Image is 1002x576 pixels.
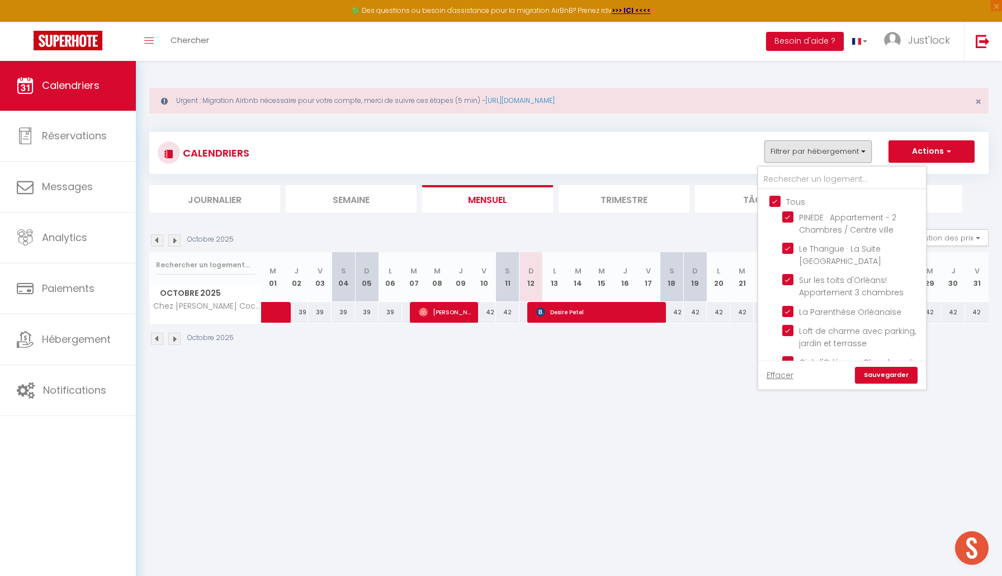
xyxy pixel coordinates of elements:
[918,302,942,323] div: 42
[449,252,472,302] th: 09
[695,185,826,213] li: Tâches
[543,252,566,302] th: 13
[379,252,402,302] th: 06
[598,266,605,276] abbr: M
[553,266,556,276] abbr: L
[623,266,627,276] abbr: J
[42,129,107,143] span: Réservations
[683,252,707,302] th: 19
[799,275,904,298] span: Sur les toits d'Orléans! Appartement 3 chambres
[410,266,417,276] abbr: M
[180,140,249,166] h3: CALENDRIERS
[766,32,844,51] button: Besoin d'aide ?
[332,252,355,302] th: 04
[308,302,332,323] div: 39
[402,252,426,302] th: 07
[976,34,990,48] img: logout
[613,252,637,302] th: 16
[536,301,661,323] span: Desire Petel
[730,252,754,302] th: 21
[355,302,379,323] div: 39
[646,266,651,276] abbr: V
[559,185,689,213] li: Trimestre
[42,230,87,244] span: Analytics
[318,266,323,276] abbr: V
[965,252,989,302] th: 31
[637,252,660,302] th: 17
[285,252,308,302] th: 02
[472,302,496,323] div: 42
[294,266,299,276] abbr: J
[799,325,916,349] span: Loft de charme avec parking, jardin et terrasse
[419,301,474,323] span: [PERSON_NAME]
[459,266,463,276] abbr: J
[162,22,218,61] a: Chercher
[379,302,402,323] div: 39
[434,266,441,276] abbr: M
[472,252,496,302] th: 10
[42,332,111,346] span: Hébergement
[669,266,674,276] abbr: S
[975,95,981,108] span: ×
[754,252,777,302] th: 22
[754,302,777,323] div: 42
[389,266,392,276] abbr: L
[43,383,106,397] span: Notifications
[707,252,730,302] th: 20
[149,185,280,213] li: Journalier
[730,302,754,323] div: 42
[927,266,933,276] abbr: M
[951,266,956,276] abbr: J
[270,266,276,276] abbr: M
[876,22,964,61] a: ... Just'lock
[590,252,613,302] th: 15
[905,229,989,246] button: Gestion des prix
[739,266,745,276] abbr: M
[156,255,255,275] input: Rechercher un logement...
[764,140,872,163] button: Filtrer par hébergement
[286,185,417,213] li: Semaine
[975,97,981,107] button: Close
[152,302,263,310] span: Chez [PERSON_NAME] Cocon Orléanais
[942,302,965,323] div: 42
[660,302,683,323] div: 42
[888,140,975,163] button: Actions
[149,88,989,114] div: Urgent : Migration Airbnb nécessaire pour votre compte, merci de suivre ces étapes (5 min) -
[496,302,519,323] div: 42
[496,252,519,302] th: 11
[575,266,582,276] abbr: M
[612,6,651,15] a: >>> ICI <<<<
[918,252,942,302] th: 29
[505,266,510,276] abbr: S
[692,266,698,276] abbr: D
[707,302,730,323] div: 42
[757,166,927,390] div: Filtrer par hébergement
[422,185,553,213] li: Mensuel
[171,34,209,46] span: Chercher
[758,169,926,190] input: Rechercher un logement...
[799,212,896,235] span: PINEDE · Appartement - 2 Chambres / Centre ville
[262,252,285,302] th: 01
[955,531,989,565] div: Ouvrir le chat
[481,266,486,276] abbr: V
[187,333,234,343] p: Octobre 2025
[150,285,261,301] span: Octobre 2025
[965,302,989,323] div: 42
[308,252,332,302] th: 03
[355,252,379,302] th: 05
[519,252,543,302] th: 12
[42,180,93,193] span: Messages
[187,234,234,245] p: Octobre 2025
[855,367,918,384] a: Sauvegarder
[767,369,793,381] a: Effacer
[908,33,950,47] span: Just'lock
[799,243,881,267] span: Le Tharigue · La Suite [GEOGRAPHIC_DATA]
[42,281,94,295] span: Paiements
[683,302,707,323] div: 42
[364,266,370,276] abbr: D
[42,78,100,92] span: Calendriers
[341,266,346,276] abbr: S
[884,32,901,49] img: ...
[426,252,449,302] th: 08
